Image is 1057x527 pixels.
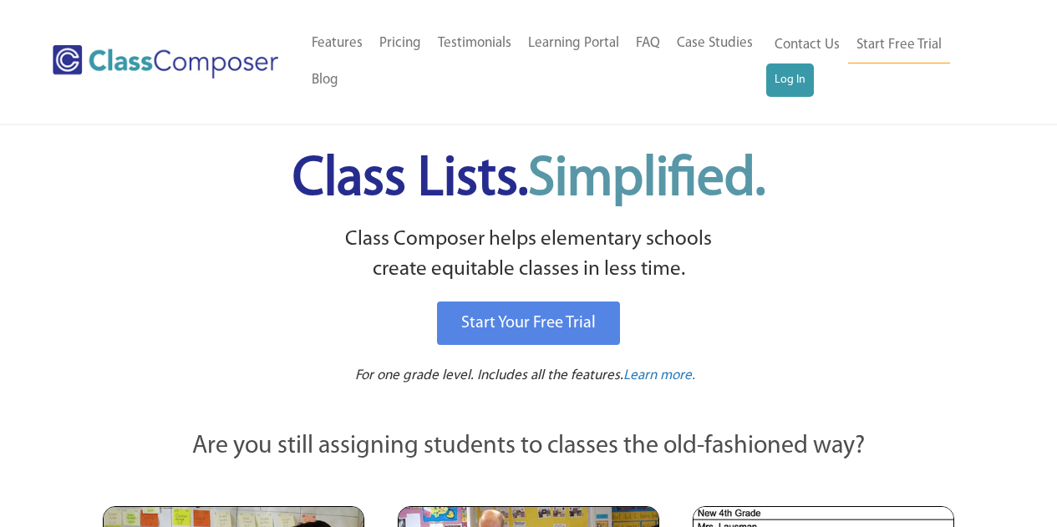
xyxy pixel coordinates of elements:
nav: Header Menu [303,25,766,99]
img: Class Composer [53,45,278,79]
a: Learning Portal [520,25,628,62]
a: Log In [766,63,814,97]
a: Contact Us [766,27,848,63]
a: Pricing [371,25,429,62]
a: Features [303,25,371,62]
a: Blog [303,62,347,99]
a: Learn more. [623,366,695,387]
nav: Header Menu [766,27,992,97]
span: Start Your Free Trial [461,315,596,332]
p: Class Composer helps elementary schools create equitable classes in less time. [100,225,958,286]
span: Learn more. [623,368,695,383]
p: Are you still assigning students to classes the old-fashioned way? [103,428,955,465]
a: Case Studies [668,25,761,62]
a: Start Your Free Trial [437,302,620,345]
span: Simplified. [528,153,765,207]
span: For one grade level. Includes all the features. [355,368,623,383]
a: FAQ [628,25,668,62]
a: Testimonials [429,25,520,62]
a: Start Free Trial [848,27,950,64]
span: Class Lists. [292,153,765,207]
